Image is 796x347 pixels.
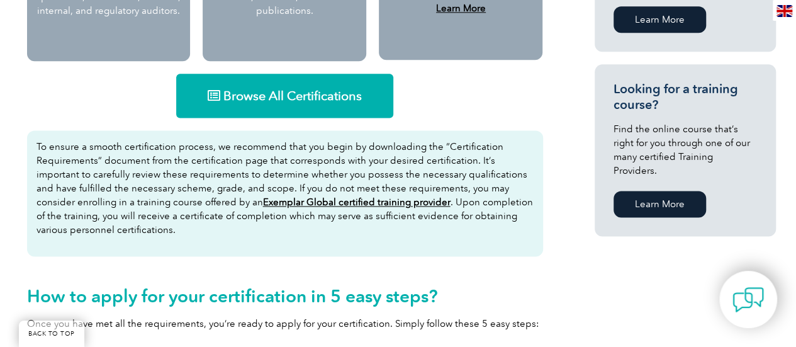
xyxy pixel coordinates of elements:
[614,6,706,33] a: Learn More
[436,3,486,14] a: Learn More
[732,284,764,316] img: contact-chat.png
[27,286,543,306] h2: How to apply for your certification in 5 easy steps?
[223,89,362,102] span: Browse All Certifications
[176,74,393,118] a: Browse All Certifications
[36,140,534,237] p: To ensure a smooth certification process, we recommend that you begin by downloading the “Certifi...
[614,122,757,178] p: Find the online course that’s right for you through one of our many certified Training Providers.
[263,196,451,208] a: Exemplar Global certified training provider
[614,81,757,113] h3: Looking for a training course?
[776,5,792,17] img: en
[614,191,706,217] a: Learn More
[19,321,84,347] a: BACK TO TOP
[27,317,543,331] p: Once you have met all the requirements, you’re ready to apply for your certification. Simply foll...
